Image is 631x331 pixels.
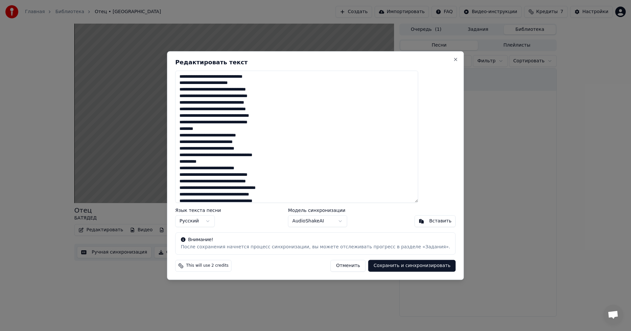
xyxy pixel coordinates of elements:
div: Вставить [429,218,452,224]
button: Вставить [414,215,456,227]
button: Сохранить и синхронизировать [368,260,456,272]
div: После сохранения начнется процесс синхронизации, вы можете отслеживать прогресс в разделе «Задания». [181,244,450,250]
span: This will use 2 credits [186,263,228,268]
button: Отменить [331,260,366,272]
label: Язык текста песни [175,208,221,213]
label: Модель синхронизации [288,208,347,213]
h2: Редактировать текст [175,59,456,65]
div: Внимание! [181,237,450,243]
